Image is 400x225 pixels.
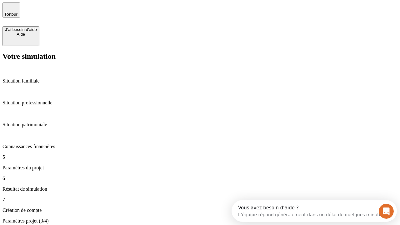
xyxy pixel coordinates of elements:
[2,122,397,127] p: Situation patrimoniale
[7,10,154,17] div: L’équipe répond généralement dans un délai de quelques minutes.
[2,2,20,17] button: Retour
[7,5,154,10] div: Vous avez besoin d’aide ?
[2,165,397,171] p: Paramètres du projet
[2,218,397,224] p: Paramètres projet (3/4)
[2,78,397,84] p: Situation familiale
[2,154,397,160] p: 5
[2,176,397,181] p: 6
[2,197,397,202] p: 7
[5,32,37,37] div: Aide
[2,207,397,213] p: Création de compte
[379,204,394,219] iframe: Intercom live chat
[2,186,397,192] p: Résultat de simulation
[232,200,397,222] iframe: Intercom live chat discovery launcher
[5,27,37,32] div: J’ai besoin d'aide
[2,100,397,106] p: Situation professionnelle
[2,52,397,61] h2: Votre simulation
[2,2,172,20] div: Ouvrir le Messenger Intercom
[2,144,397,149] p: Connaissances financières
[2,26,39,46] button: J’ai besoin d'aideAide
[5,12,17,17] span: Retour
